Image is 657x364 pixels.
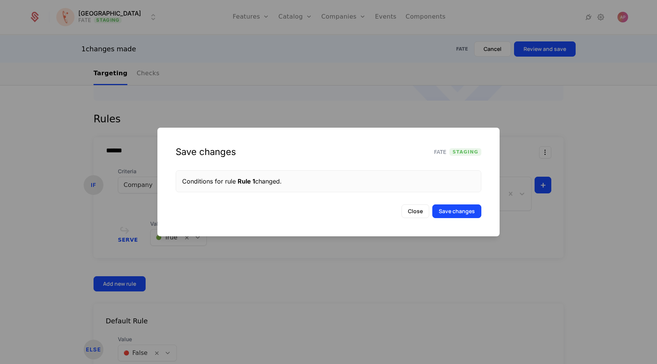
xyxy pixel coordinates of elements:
button: Save changes [432,204,481,218]
button: Close [401,204,429,218]
span: FATE [434,148,447,156]
div: Conditions for rule changed. [182,177,475,186]
span: Rule 1 [238,177,255,185]
div: Save changes [176,146,236,158]
span: Staging [449,148,481,156]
